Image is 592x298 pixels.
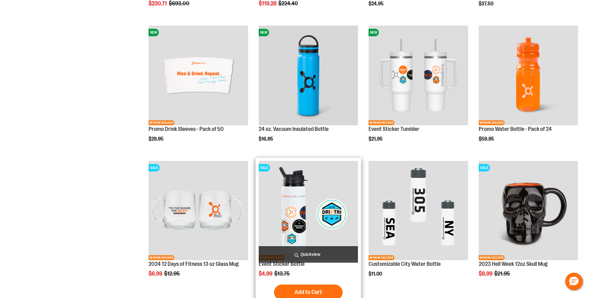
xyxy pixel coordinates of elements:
[479,120,505,125] span: NETWORK EXCLUSIVE
[479,161,578,261] a: Product image for Hell Week 12oz Skull MugSALENETWORK EXCLUSIVE
[149,120,174,125] span: NETWORK EXCLUSIVE
[164,271,181,277] span: $12.95
[259,246,358,263] a: Quickview
[274,271,291,277] span: $13.75
[365,22,471,157] div: product
[259,271,273,277] span: $4.99
[149,136,164,142] span: $29.95
[479,164,490,171] span: SALE
[369,126,419,132] a: Event Sticker Tumbler
[149,126,224,132] a: Promo Drink Sleeves - Pack of 50
[369,120,394,125] span: NETWORK EXCLUSIVE
[295,289,322,296] span: Add to Cart
[565,273,583,290] button: Hello, have a question? Let’s chat.
[369,261,441,267] a: Customizable City Water Bottle
[479,161,578,260] img: Product image for Hell Week 12oz Skull Mug
[369,26,468,126] a: OTF 40 oz. Sticker TumblerNEWNETWORK EXCLUSIVE
[369,1,384,7] span: $24.95
[476,22,581,157] div: product
[259,161,358,261] a: Event Sticker BottleSALENETWORK EXCLUSIVE
[259,164,270,171] span: SALE
[149,255,174,260] span: NETWORK EXCLUSIVE
[369,136,384,142] span: $21.95
[479,1,494,7] span: $37.50
[369,161,468,261] a: Customizable City Water Bottle primary imageNETWORK EXCLUSIVE
[149,26,248,125] img: Promo Drink Sleeves - Pack of 50
[369,161,468,260] img: Customizable City Water Bottle primary image
[479,255,505,260] span: NETWORK EXCLUSIVE
[149,271,163,277] span: $6.99
[259,261,305,267] a: Event Sticker Bottle
[149,26,248,126] a: Promo Drink Sleeves - Pack of 50NEWNETWORK EXCLUSIVE
[479,136,495,142] span: $59.95
[479,126,552,132] a: Promo Water Bottle - Pack of 24
[479,271,493,277] span: $8.99
[259,161,358,260] img: Event Sticker Bottle
[479,26,578,125] img: Promo Water Bottle - Pack of 24
[149,261,239,267] a: 2024 12 Days of Fitness 13 oz Glass Mug
[479,261,548,267] a: 2023 Hell Week 12oz Skull Mug
[169,0,190,7] span: $693.00
[479,26,578,126] a: Promo Water Bottle - Pack of 24NETWORK EXCLUSIVE
[369,26,468,125] img: OTF 40 oz. Sticker Tumbler
[149,161,248,261] a: Main image of 2024 12 Days of Fitness 13 oz Glass MugSALENETWORK EXCLUSIVE
[278,0,299,7] span: $224.40
[259,26,358,125] img: 24 oz. Vacuum Insulated Bottle
[369,255,394,260] span: NETWORK EXCLUSIVE
[149,161,248,260] img: Main image of 2024 12 Days of Fitness 13 oz Glass Mug
[365,158,471,293] div: product
[145,158,251,293] div: product
[149,0,168,7] span: $230.71
[369,271,383,277] span: $11.00
[259,126,329,132] a: 24 oz. Vacuum Insulated Bottle
[149,29,159,36] span: NEW
[259,136,274,142] span: $16.95
[256,22,361,157] div: product
[149,164,160,171] span: SALE
[369,29,379,36] span: NEW
[476,158,581,293] div: product
[494,271,511,277] span: $21.95
[145,22,251,157] div: product
[259,0,277,7] span: $119.28
[259,26,358,126] a: 24 oz. Vacuum Insulated BottleNEW
[259,29,269,36] span: NEW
